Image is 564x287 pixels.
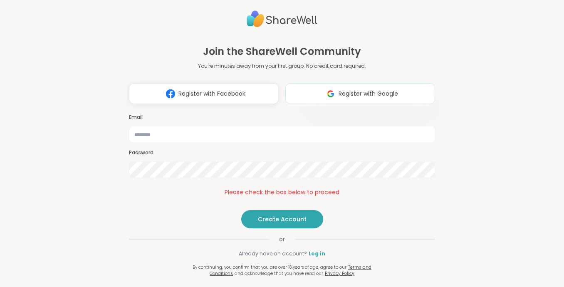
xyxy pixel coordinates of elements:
h1: Join the ShareWell Community [203,44,361,59]
span: Register with Google [339,89,398,98]
p: You're minutes away from your first group. No credit card required. [198,62,366,70]
button: Register with Google [285,83,435,104]
span: Register with Facebook [178,89,245,98]
a: Privacy Policy [325,270,354,277]
span: By continuing, you confirm that you are over 18 years of age, agree to our [193,264,346,270]
span: or [269,235,295,243]
div: Please check the box below to proceed [129,188,435,197]
button: Register with Facebook [129,83,279,104]
a: Log in [309,250,325,257]
img: ShareWell Logo [247,7,317,31]
a: Terms and Conditions [210,264,371,277]
span: and acknowledge that you have read our [235,270,323,277]
img: ShareWell Logomark [163,86,178,101]
img: ShareWell Logomark [323,86,339,101]
span: Already have an account? [239,250,307,257]
h3: Password [129,149,435,156]
h3: Email [129,114,435,121]
span: Create Account [258,215,307,223]
button: Create Account [241,210,323,228]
